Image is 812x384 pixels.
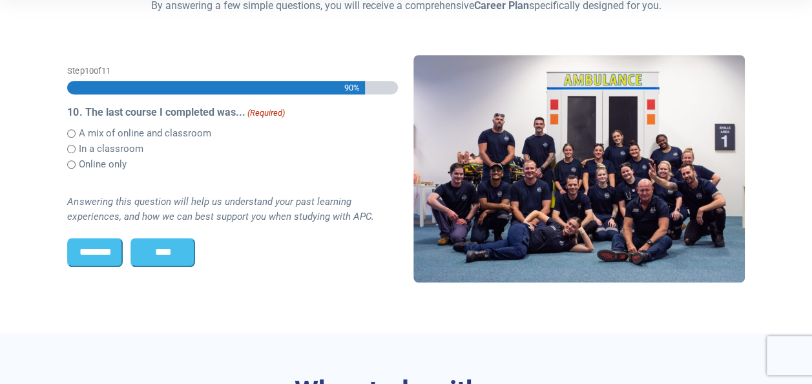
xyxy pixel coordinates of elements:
label: In a classroom [78,142,143,156]
span: 10 [84,66,93,76]
p: Step of [67,65,398,77]
span: 90% [343,81,360,94]
label: Online only [78,157,126,172]
legend: 10. The last course I completed was... [67,105,398,120]
i: Answering this question will help us understand your past learning experiences, and how we can be... [67,196,373,222]
label: A mix of online and classroom [78,126,211,141]
span: 11 [101,66,110,76]
span: (Required) [246,107,285,120]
